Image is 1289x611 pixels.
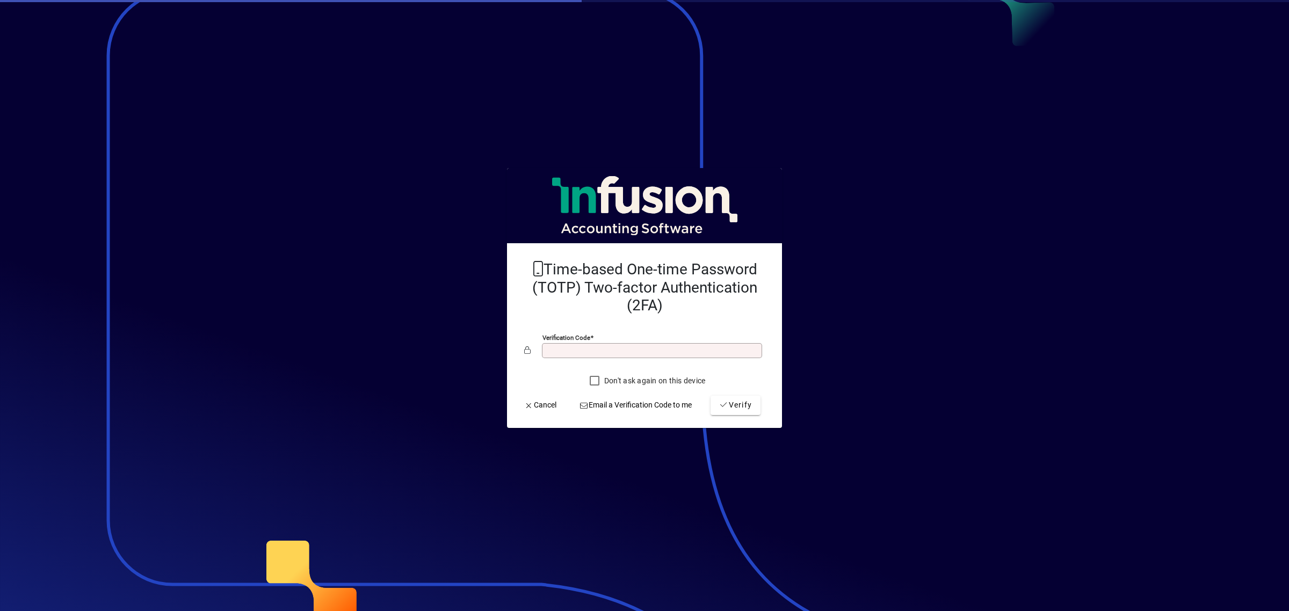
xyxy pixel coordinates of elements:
[580,399,692,411] span: Email a Verification Code to me
[719,399,752,411] span: Verify
[602,375,706,386] label: Don't ask again on this device
[575,396,697,415] button: Email a Verification Code to me
[711,396,761,415] button: Verify
[542,334,590,341] mat-label: Verification code
[524,399,556,411] span: Cancel
[520,396,561,415] button: Cancel
[524,260,765,315] h2: Time-based One-time Password (TOTP) Two-factor Authentication (2FA)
